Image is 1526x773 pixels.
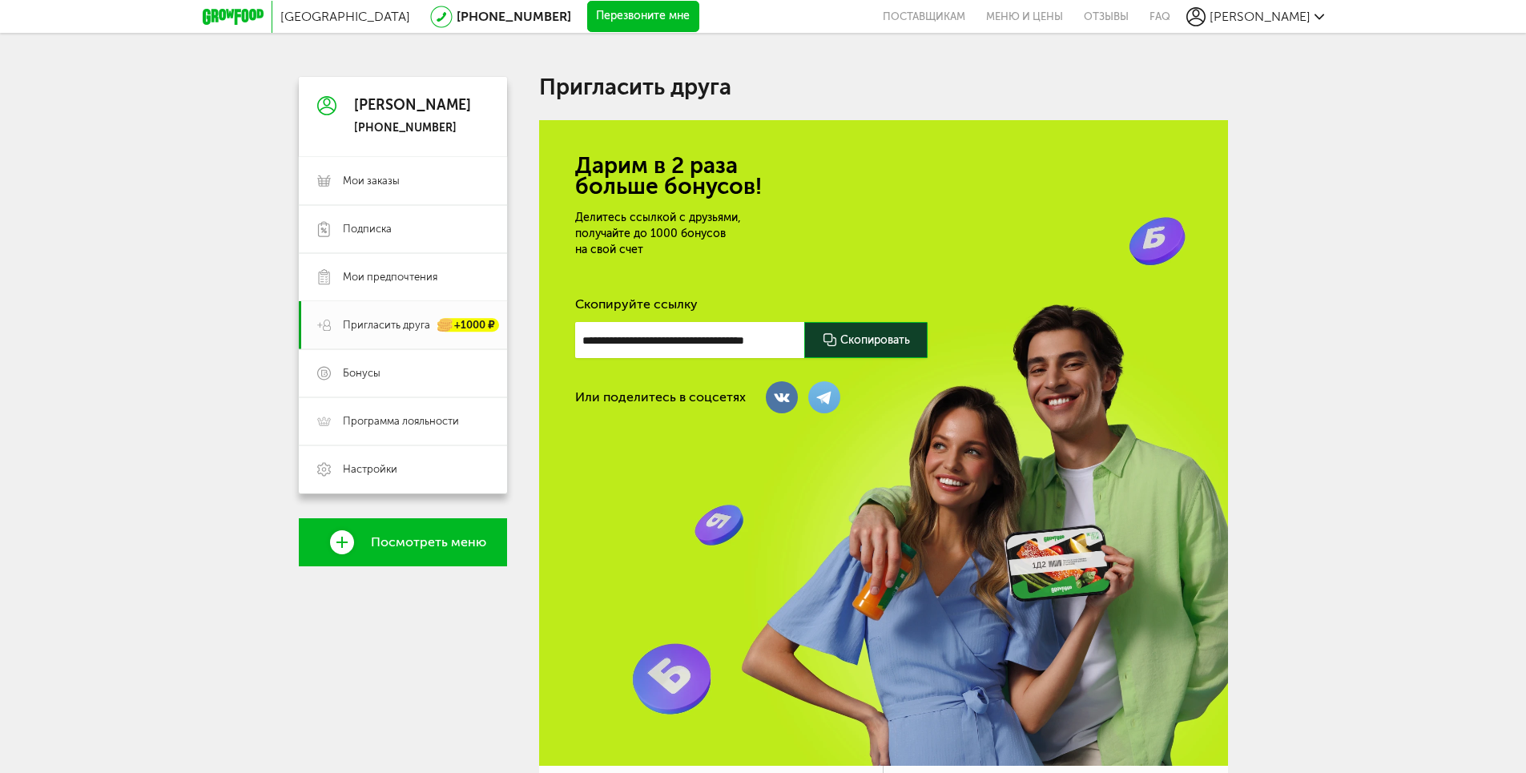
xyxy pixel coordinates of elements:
span: Настройки [343,462,397,477]
a: Пригласить друга +1000 ₽ [299,301,507,349]
a: Подписка [299,205,507,253]
a: Программа лояльности [299,397,507,445]
div: [PHONE_NUMBER] [354,121,471,135]
div: [PERSON_NAME] [354,98,471,114]
span: Мои предпочтения [343,270,437,284]
a: Мои заказы [299,157,507,205]
a: [PHONE_NUMBER] [457,9,571,24]
a: Мои предпочтения [299,253,507,301]
span: [PERSON_NAME] [1210,9,1311,24]
span: Программа лояльности [343,414,459,429]
div: Делитесь ссылкой с друзьями, получайте до 1000 бонусов на свой счет [575,210,948,258]
div: +1000 ₽ [438,319,499,332]
h2: Дарим в 2 раза больше бонусов! [575,155,1192,197]
a: Бонусы [299,349,507,397]
span: Бонусы [343,366,380,380]
a: Посмотреть меню [299,518,507,566]
h1: Пригласить друга [539,77,1228,98]
a: Настройки [299,445,507,493]
span: [GEOGRAPHIC_DATA] [280,9,410,24]
div: Скопируйте ссылку [575,296,1192,312]
button: Перезвоните мне [587,1,699,33]
div: Или поделитесь в соцсетях [575,389,746,405]
span: Пригласить друга [343,318,430,332]
span: Посмотреть меню [371,535,486,550]
span: Подписка [343,222,392,236]
span: Мои заказы [343,174,400,188]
